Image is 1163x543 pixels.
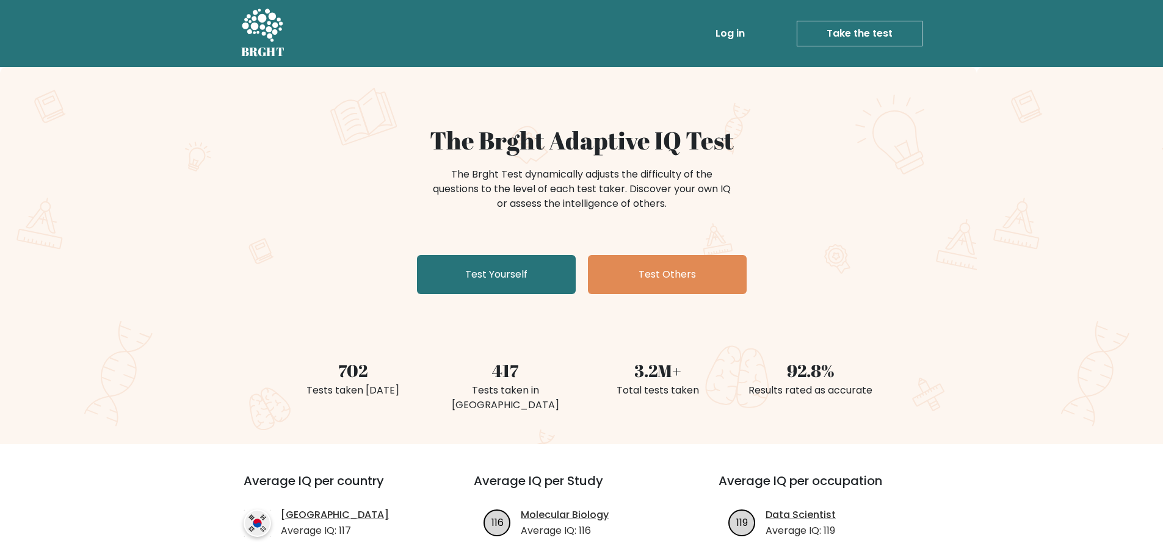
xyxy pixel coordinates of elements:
h3: Average IQ per country [244,473,430,503]
p: Average IQ: 119 [766,523,836,538]
h5: BRGHT [241,45,285,59]
a: [GEOGRAPHIC_DATA] [281,508,389,522]
a: Test Others [588,255,747,294]
h3: Average IQ per occupation [719,473,934,503]
a: Data Scientist [766,508,836,522]
a: Molecular Biology [521,508,609,522]
div: The Brght Test dynamically adjusts the difficulty of the questions to the level of each test take... [429,167,734,211]
a: Log in [711,21,750,46]
div: Total tests taken [589,383,727,398]
text: 116 [491,515,504,529]
h3: Average IQ per Study [474,473,689,503]
div: Tests taken in [GEOGRAPHIC_DATA] [437,383,574,412]
text: 119 [736,515,748,529]
div: 92.8% [742,358,880,383]
div: Tests taken [DATE] [284,383,422,398]
a: Take the test [797,21,922,46]
p: Average IQ: 117 [281,523,389,538]
div: 3.2M+ [589,358,727,383]
img: country [244,509,271,537]
div: 417 [437,358,574,383]
h1: The Brght Adaptive IQ Test [284,126,880,155]
div: Results rated as accurate [742,383,880,398]
a: Test Yourself [417,255,576,294]
div: 702 [284,358,422,383]
a: BRGHT [241,5,285,62]
p: Average IQ: 116 [521,523,609,538]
